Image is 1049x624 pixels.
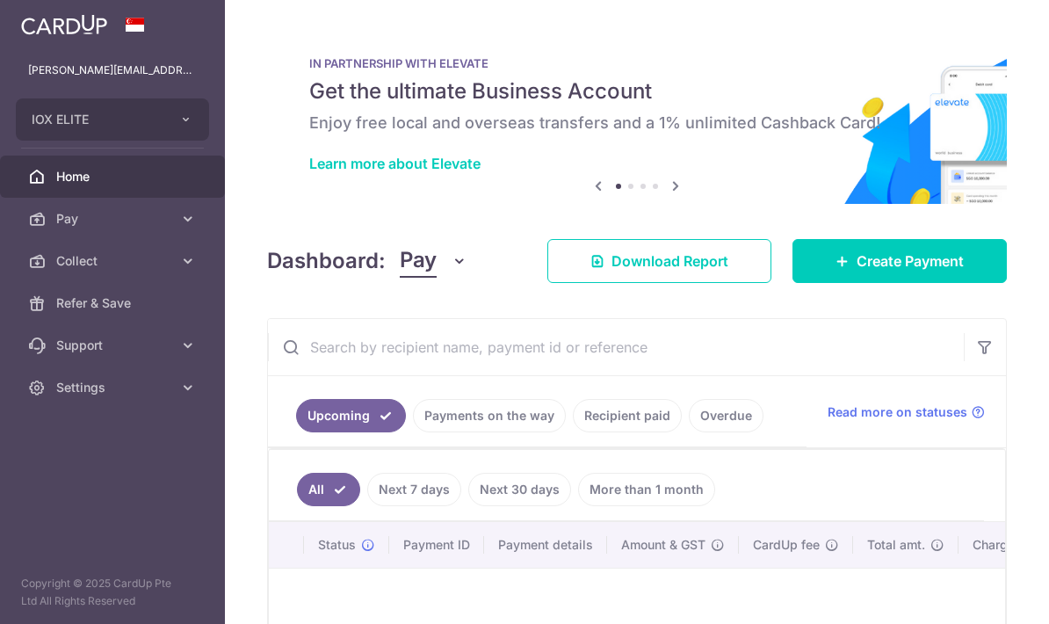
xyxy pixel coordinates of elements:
h4: Dashboard: [267,245,386,277]
a: Learn more about Elevate [309,155,481,172]
th: Payment ID [389,522,484,568]
a: Recipient paid [573,399,682,432]
span: Home [56,168,172,185]
span: Collect [56,252,172,270]
p: IN PARTNERSHIP WITH ELEVATE [309,56,965,70]
span: Support [56,337,172,354]
span: Settings [56,379,172,396]
span: Pay [400,244,437,278]
span: IOX ELITE [32,111,162,128]
a: All [297,473,360,506]
input: Search by recipient name, payment id or reference [268,319,964,375]
a: Download Report [547,239,771,283]
a: More than 1 month [578,473,715,506]
a: Read more on statuses [828,403,985,421]
span: Status [318,536,356,554]
h5: Get the ultimate Business Account [309,77,965,105]
a: Next 30 days [468,473,571,506]
span: Total amt. [867,536,925,554]
span: Read more on statuses [828,403,967,421]
span: Create Payment [857,250,964,272]
span: Refer & Save [56,294,172,312]
a: Overdue [689,399,763,432]
span: CardUp fee [753,536,820,554]
button: IOX ELITE [16,98,209,141]
img: CardUp [21,14,107,35]
p: [PERSON_NAME][EMAIL_ADDRESS][PERSON_NAME][DOMAIN_NAME] [28,62,197,79]
a: Next 7 days [367,473,461,506]
button: Pay [400,244,467,278]
span: Pay [56,210,172,228]
span: Amount & GST [621,536,705,554]
img: Renovation banner [267,28,1007,204]
span: Charge date [973,536,1045,554]
a: Create Payment [792,239,1007,283]
a: Payments on the way [413,399,566,432]
span: Download Report [611,250,728,272]
a: Upcoming [296,399,406,432]
th: Payment details [484,522,607,568]
h6: Enjoy free local and overseas transfers and a 1% unlimited Cashback Card! [309,112,965,134]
